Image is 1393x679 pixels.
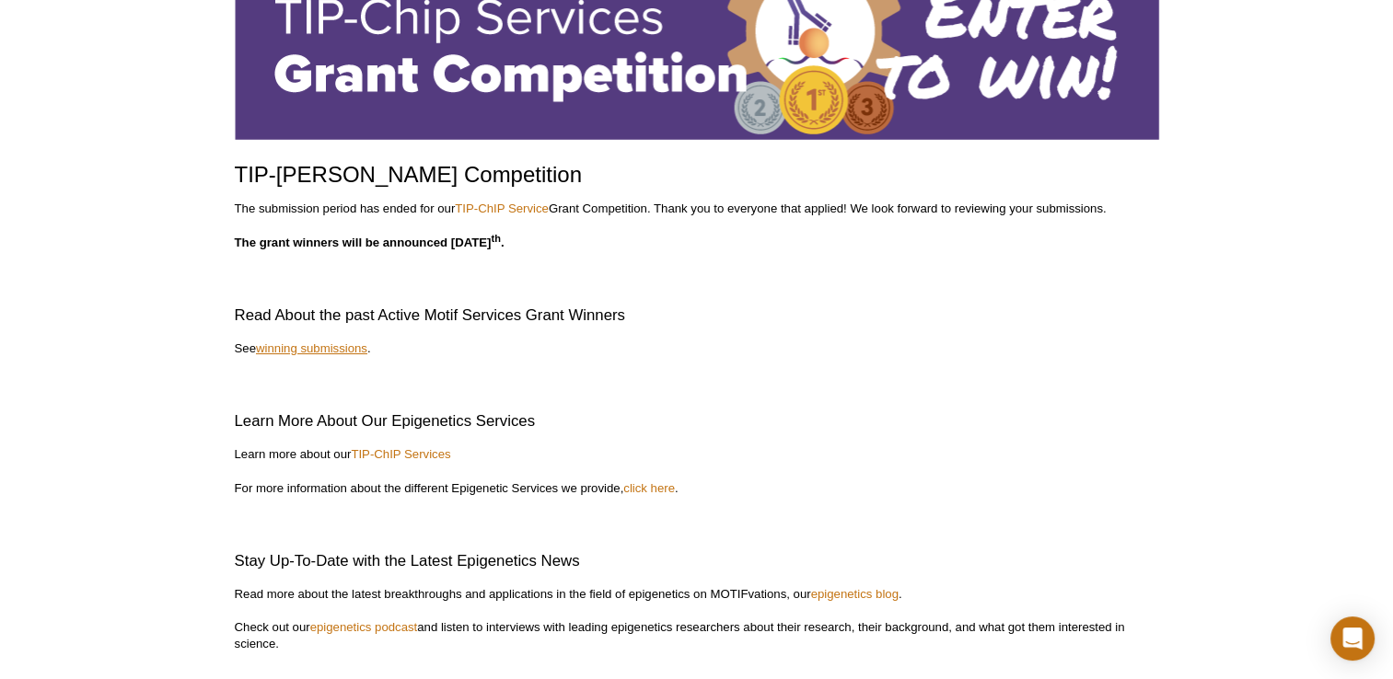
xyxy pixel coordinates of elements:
[235,305,1159,327] h2: Read About the past Active Motif Services Grant Winners
[235,480,1159,497] p: For more information about the different Epigenetic Services we provide, .
[235,236,505,249] strong: The grant winners will be announced [DATE] .
[235,410,1159,432] h2: Learn More About Our Epigenetics Services
[256,341,367,355] a: winning submissions
[491,233,500,244] sup: th
[235,340,1159,357] p: See .
[235,446,1159,463] p: Learn more about our
[811,587,899,601] a: epigenetics blog
[1330,616,1375,661] div: Open Intercom Messenger
[351,447,450,461] a: TIP-ChIP Services
[235,201,1159,217] p: The submission period has ended for our Grant Competition. Thank you to everyone that applied! We...
[623,481,675,495] a: click here
[235,586,1159,652] p: Read more about the latest breakthroughs and applications in the field of epigenetics on MOTIFvat...
[455,201,549,215] a: TIP-ChIP Service
[310,620,418,634] a: epigenetics podcast
[235,163,1159,190] h1: TIP-[PERSON_NAME] Competition
[235,550,1159,572] h2: Stay Up-To-Date with the Latest Epigenetics News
